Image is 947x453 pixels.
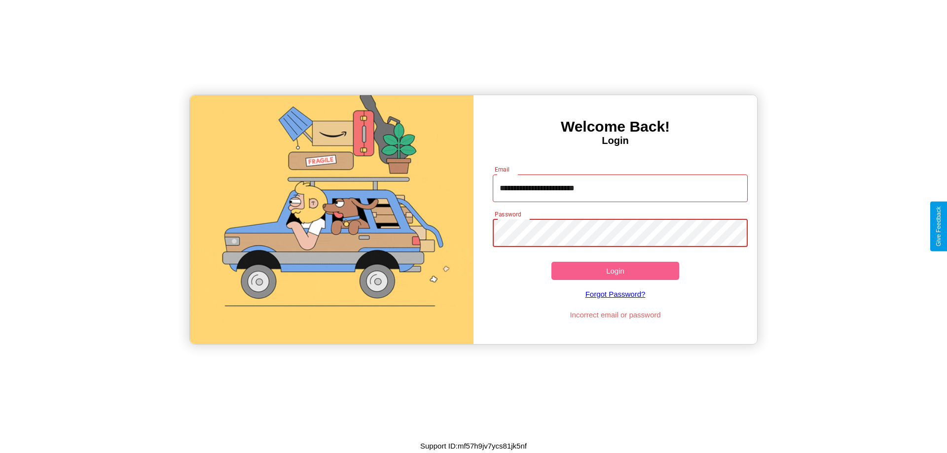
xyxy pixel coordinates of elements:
button: Login [551,262,679,280]
div: Give Feedback [935,207,942,246]
img: gif [190,95,473,344]
label: Password [495,210,521,218]
p: Support ID: mf57h9jv7ycs81jk5nf [420,439,527,453]
p: Incorrect email or password [488,308,743,321]
label: Email [495,165,510,174]
h4: Login [473,135,757,146]
h3: Welcome Back! [473,118,757,135]
a: Forgot Password? [488,280,743,308]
